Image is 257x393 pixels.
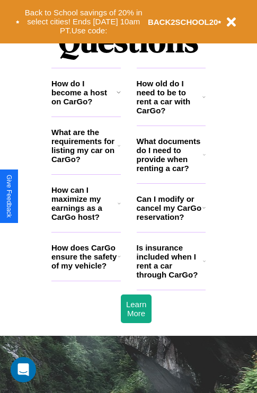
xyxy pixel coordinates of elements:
h3: How does CarGo ensure the safety of my vehicle? [51,243,118,270]
h3: What documents do I need to provide when renting a car? [137,137,203,173]
div: Open Intercom Messenger [11,357,36,382]
button: Learn More [121,294,152,323]
h3: What are the requirements for listing my car on CarGo? [51,128,118,164]
h3: How can I maximize my earnings as a CarGo host? [51,185,118,221]
h3: How do I become a host on CarGo? [51,79,117,106]
h3: Can I modify or cancel my CarGo reservation? [137,194,202,221]
b: BACK2SCHOOL20 [148,17,218,26]
button: Back to School savings of 20% in select cities! Ends [DATE] 10am PT.Use code: [20,5,148,38]
h3: Is insurance included when I rent a car through CarGo? [137,243,203,279]
div: Give Feedback [5,175,13,218]
h3: How old do I need to be to rent a car with CarGo? [137,79,203,115]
